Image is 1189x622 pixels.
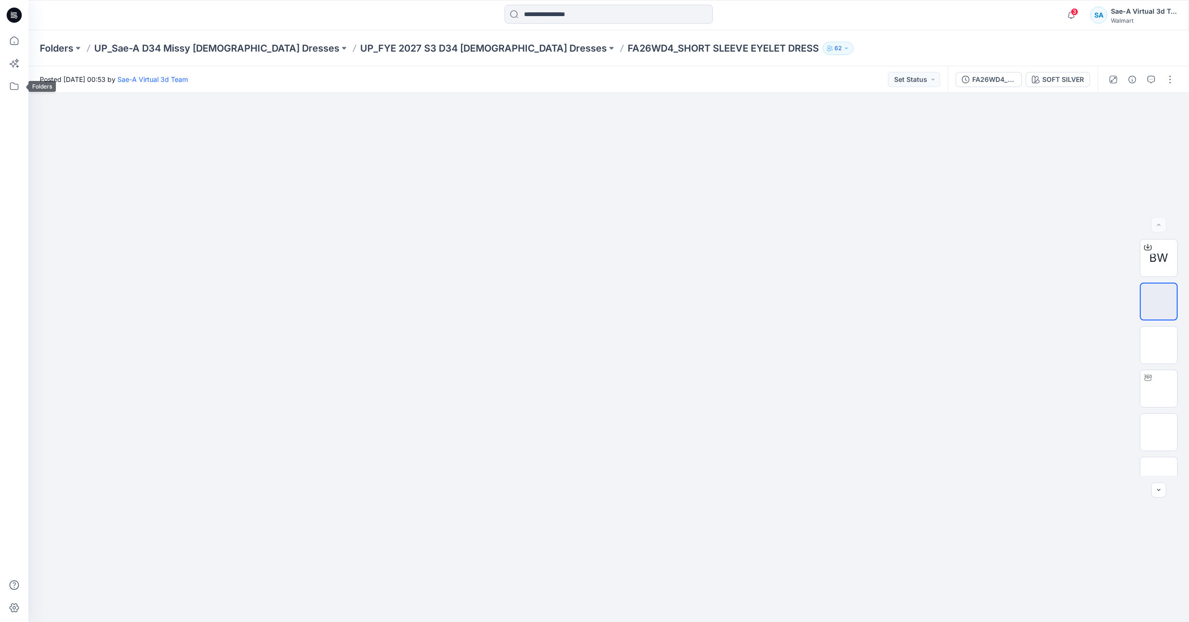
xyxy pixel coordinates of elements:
span: 3 [1071,8,1078,16]
div: FA26WD4_SOFT SILVER [972,74,1016,85]
p: 62 [834,43,842,53]
div: Sae-A Virtual 3d Team [1111,6,1177,17]
button: FA26WD4_SOFT SILVER [956,72,1022,87]
a: Sae-A Virtual 3d Team [117,75,188,83]
a: Folders [40,42,73,55]
p: FA26WD4_SHORT SLEEVE EYELET DRESS [628,42,819,55]
button: Details [1125,72,1140,87]
a: UP_Sae-A D34 Missy [DEMOGRAPHIC_DATA] Dresses [94,42,339,55]
button: SOFT SILVER [1026,72,1090,87]
span: BW [1149,249,1168,267]
span: Posted [DATE] 00:53 by [40,74,188,84]
div: SA [1090,7,1107,24]
a: UP_FYE 2027 S3 D34 [DEMOGRAPHIC_DATA] Dresses [360,42,607,55]
div: SOFT SILVER [1042,74,1084,85]
button: 62 [823,42,853,55]
div: Walmart [1111,17,1177,24]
